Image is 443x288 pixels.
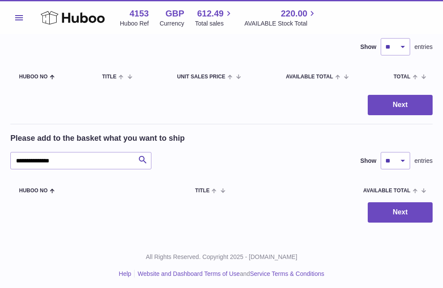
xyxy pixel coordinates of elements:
[138,270,240,277] a: Website and Dashboard Terms of Use
[129,8,149,19] strong: 4153
[195,188,209,194] span: Title
[7,253,436,261] p: All Rights Reserved. Copyright 2025 - [DOMAIN_NAME]
[244,8,318,28] a: 220.00 AVAILABLE Stock Total
[119,270,132,277] a: Help
[135,270,324,278] li: and
[195,19,234,28] span: Total sales
[10,133,185,143] h2: Please add to the basket what you want to ship
[360,43,376,51] label: Show
[19,188,48,194] span: Huboo no
[177,74,225,80] span: Unit Sales Price
[414,43,433,51] span: entries
[250,270,324,277] a: Service Terms & Conditions
[195,8,234,28] a: 612.49 Total sales
[368,95,433,115] button: Next
[197,8,224,19] span: 612.49
[19,74,48,80] span: Huboo no
[368,202,433,223] button: Next
[414,157,433,165] span: entries
[160,19,184,28] div: Currency
[286,74,333,80] span: AVAILABLE Total
[360,157,376,165] label: Show
[244,19,318,28] span: AVAILABLE Stock Total
[102,74,116,80] span: Title
[363,188,411,194] span: AVAILABLE Total
[120,19,149,28] div: Huboo Ref
[165,8,184,19] strong: GBP
[394,74,411,80] span: Total
[281,8,307,19] span: 220.00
